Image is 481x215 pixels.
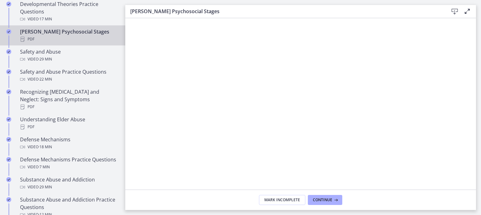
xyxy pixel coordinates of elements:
[39,15,52,23] span: · 17 min
[6,69,11,74] i: Completed
[20,143,118,151] div: Video
[6,197,11,202] i: Completed
[20,163,118,171] div: Video
[6,2,11,7] i: Completed
[313,197,332,202] span: Continue
[39,76,52,83] span: · 22 min
[259,195,305,205] button: Mark Incomplete
[20,136,118,151] div: Defense Mechanisms
[20,35,118,43] div: PDF
[39,163,50,171] span: · 7 min
[20,0,118,23] div: Developmental Theories Practice Questions
[20,68,118,83] div: Safety and Abuse Practice Questions
[39,143,52,151] span: · 18 min
[20,183,118,191] div: Video
[20,156,118,171] div: Defense Mechanisms Practice Questions
[6,49,11,54] i: Completed
[20,76,118,83] div: Video
[6,137,11,142] i: Completed
[20,15,118,23] div: Video
[6,157,11,162] i: Completed
[6,117,11,122] i: Completed
[20,123,118,131] div: PDF
[130,8,438,15] h3: [PERSON_NAME] Psychosocial Stages
[20,88,118,111] div: Recognizing [MEDICAL_DATA] and Neglect: Signs and Symptoms
[39,55,52,63] span: · 29 min
[39,183,52,191] span: · 29 min
[6,89,11,94] i: Completed
[20,176,118,191] div: Substance Abuse and Addiction
[308,195,342,205] button: Continue
[20,28,118,43] div: [PERSON_NAME] Psychosocial Stages
[20,103,118,111] div: PDF
[6,177,11,182] i: Completed
[6,29,11,34] i: Completed
[20,116,118,131] div: Understanding Elder Abuse
[264,197,300,202] span: Mark Incomplete
[20,55,118,63] div: Video
[20,48,118,63] div: Safety and Abuse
